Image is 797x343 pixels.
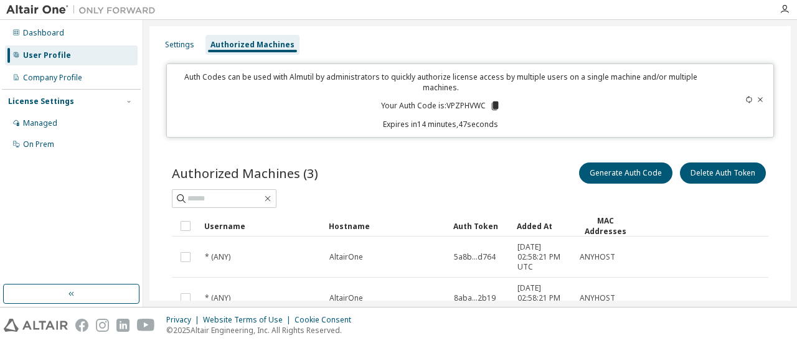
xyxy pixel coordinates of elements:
[203,315,295,325] div: Website Terms of Use
[329,293,363,303] span: AltairOne
[517,242,568,272] span: [DATE] 02:58:21 PM UTC
[23,73,82,83] div: Company Profile
[680,162,766,184] button: Delete Auth Token
[205,252,230,262] span: * (ANY)
[210,40,295,50] div: Authorized Machines
[580,252,615,262] span: ANYHOST
[137,319,155,332] img: youtube.svg
[580,293,615,303] span: ANYHOST
[295,315,359,325] div: Cookie Consent
[96,319,109,332] img: instagram.svg
[453,216,507,236] div: Auth Token
[381,100,501,111] p: Your Auth Code is: VPZPHVWC
[23,28,64,38] div: Dashboard
[454,252,496,262] span: 5a8b...d764
[174,119,707,129] p: Expires in 14 minutes, 47 seconds
[23,139,54,149] div: On Prem
[75,319,88,332] img: facebook.svg
[4,319,68,332] img: altair_logo.svg
[116,319,130,332] img: linkedin.svg
[23,50,71,60] div: User Profile
[329,216,443,236] div: Hostname
[6,4,162,16] img: Altair One
[165,40,194,50] div: Settings
[172,164,318,182] span: Authorized Machines (3)
[329,252,363,262] span: AltairOne
[517,283,568,313] span: [DATE] 02:58:21 PM UTC
[517,216,569,236] div: Added At
[205,293,230,303] span: * (ANY)
[174,72,707,93] p: Auth Codes can be used with Almutil by administrators to quickly authorize license access by mult...
[23,118,57,128] div: Managed
[166,325,359,336] p: © 2025 Altair Engineering, Inc. All Rights Reserved.
[454,293,496,303] span: 8aba...2b19
[166,315,203,325] div: Privacy
[579,162,672,184] button: Generate Auth Code
[204,216,319,236] div: Username
[8,96,74,106] div: License Settings
[579,215,631,237] div: MAC Addresses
